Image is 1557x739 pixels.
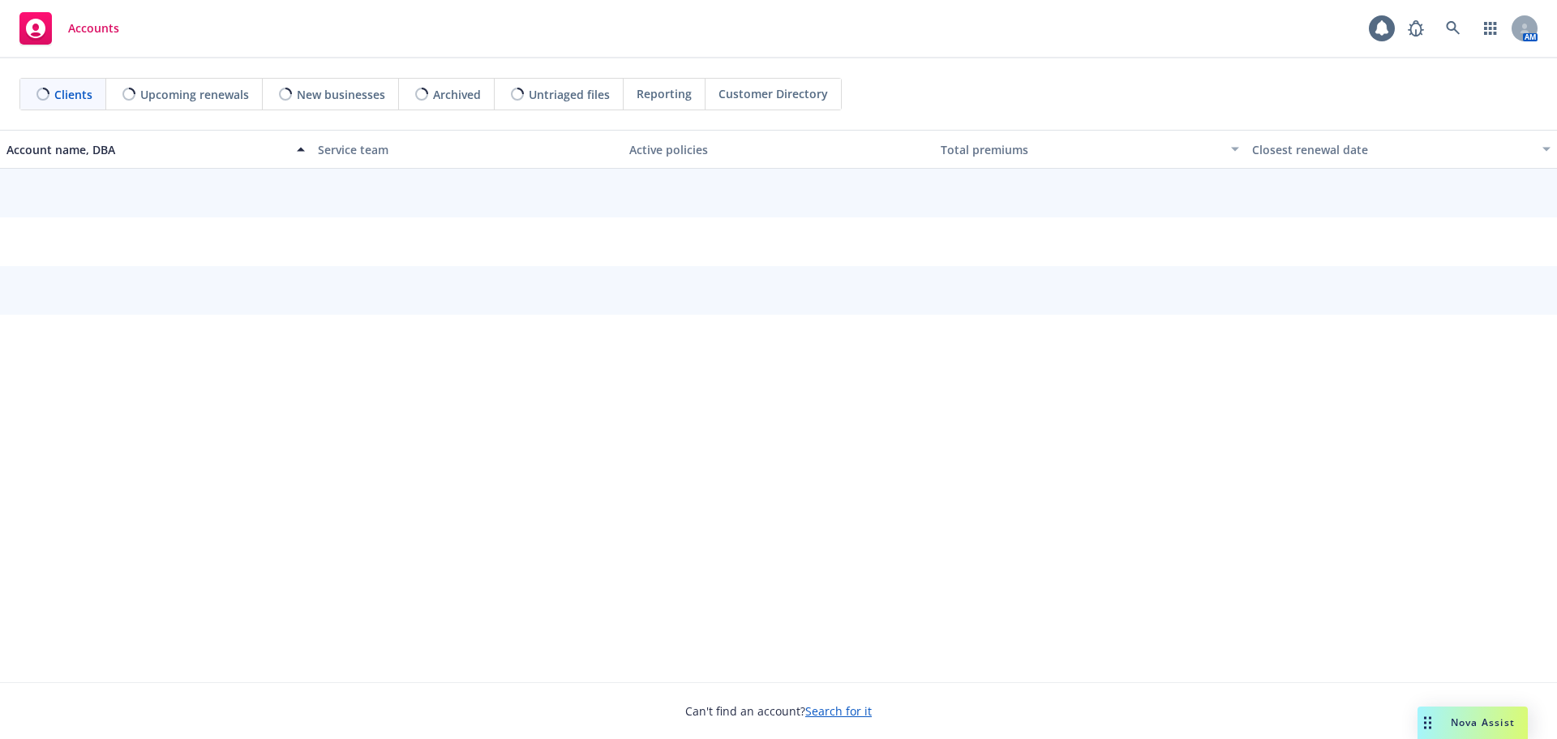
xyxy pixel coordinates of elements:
button: Total premiums [934,130,1246,169]
span: Can't find an account? [685,702,872,720]
div: Active policies [629,141,928,158]
span: Clients [54,86,92,103]
div: Service team [318,141,616,158]
span: Customer Directory [718,85,828,102]
div: Total premiums [941,141,1221,158]
button: Service team [311,130,623,169]
a: Search for it [805,703,872,719]
span: Nova Assist [1451,715,1515,729]
span: Upcoming renewals [140,86,249,103]
a: Switch app [1474,12,1507,45]
div: Closest renewal date [1252,141,1533,158]
a: Search [1437,12,1469,45]
a: Report a Bug [1400,12,1432,45]
button: Active policies [623,130,934,169]
span: Accounts [68,22,119,35]
span: Archived [433,86,481,103]
div: Account name, DBA [6,141,287,158]
span: Untriaged files [529,86,610,103]
button: Closest renewal date [1246,130,1557,169]
button: Nova Assist [1418,707,1528,739]
span: Reporting [637,85,692,102]
a: Accounts [13,6,126,51]
div: Drag to move [1418,707,1438,739]
span: New businesses [297,86,385,103]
